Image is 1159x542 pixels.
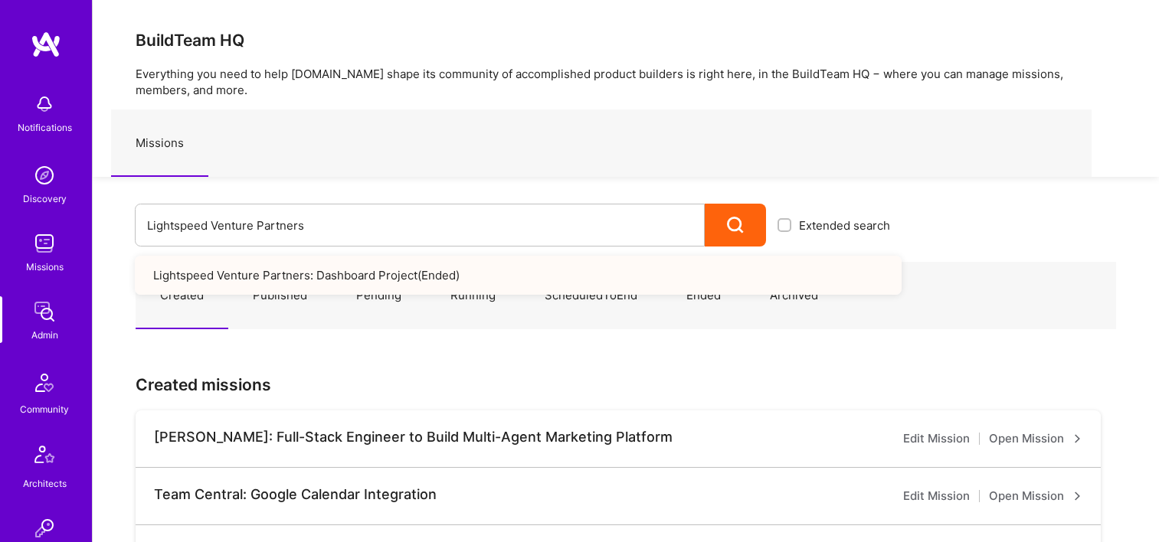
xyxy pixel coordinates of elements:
[136,31,1116,50] h3: BuildTeam HQ
[989,429,1082,448] a: Open Mission
[1073,491,1082,501] i: icon ArrowRight
[111,110,208,177] a: Missions
[136,66,1116,98] p: Everything you need to help [DOMAIN_NAME] shape its community of accomplished product builders is...
[18,119,72,135] div: Notifications
[662,263,745,329] a: Ended
[228,263,332,329] a: Published
[23,191,67,207] div: Discovery
[727,217,745,234] i: icon Search
[426,263,520,329] a: Running
[26,259,64,275] div: Missions
[136,375,1116,394] h3: Created missions
[520,263,662,329] a: ScheduledToEnd
[1073,434,1082,443] i: icon ArrowRight
[135,256,902,295] a: Lightspeed Venture Partners: Dashboard Project(Ended)
[29,228,60,259] img: teamwork
[154,486,437,503] div: Team Central: Google Calendar Integration
[154,429,673,446] div: [PERSON_NAME]: Full-Stack Engineer to Build Multi-Agent Marketing Platform
[26,364,63,401] img: Community
[745,263,843,329] a: Archived
[989,487,1082,505] a: Open Mission
[20,401,69,417] div: Community
[903,487,970,505] a: Edit Mission
[147,206,692,245] input: What type of mission are you looking for?
[29,160,60,191] img: discovery
[799,217,890,233] span: Extended search
[23,475,67,491] div: Architects
[26,439,63,475] img: Architects
[903,429,970,448] a: Edit Mission
[31,31,61,58] img: logo
[29,89,60,119] img: bell
[332,263,426,329] a: Pending
[29,296,60,327] img: admin teamwork
[31,327,58,343] div: Admin
[136,263,228,329] a: Created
